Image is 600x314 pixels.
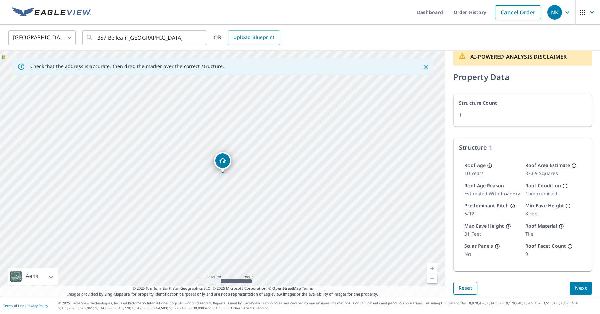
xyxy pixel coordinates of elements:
[3,304,48,308] p: |
[464,231,520,237] p: 31 feet
[570,282,592,295] button: Next
[233,33,274,42] span: Upload Blueprint
[559,223,564,229] span: Primary roof material classifier for a given roof structure.
[8,28,76,47] div: [GEOGRAPHIC_DATA]
[525,190,581,197] p: compromised
[453,282,477,295] button: Reset
[427,273,437,283] a: Current Level 17, Zoom Out
[459,112,586,118] p: 1
[464,182,504,189] p: Roof Age Reason
[214,152,231,173] div: Dropped pin, building 1, Residential property, 357 Belleair Dr NE Saint Petersburg, FL 33704
[464,202,509,209] p: Predominant Pitch
[30,63,224,69] p: Check that the address is accurate, then drag the marker over the correct structure.
[459,284,472,292] span: Reset
[464,190,520,197] p: estimated with imagery
[97,28,193,47] input: Search by address or latitude-longitude
[464,210,520,217] p: 5/12
[464,251,520,258] p: no
[214,30,280,45] div: OR
[459,100,586,106] p: Structure Count
[525,243,566,249] p: Roof Facet Count
[453,71,592,83] p: Property Data
[510,203,515,208] span: Primary roof pitch (expressed as a ratio over 12), determined by the largest roof area.
[427,263,437,273] a: Current Level 17, Zoom In
[470,53,567,61] p: AI-POWERED ANALYSIS DISCLAIMER
[12,7,91,17] img: EV Logo
[464,243,493,249] p: Solar Panels
[525,231,581,237] p: tile
[464,170,520,177] p: 10 years
[495,5,541,19] a: Cancel Order
[505,223,511,229] span: Maximum of eave height measurements made in 4 cardinal directions (N,S,E,W).
[575,284,587,292] span: Next
[565,203,571,208] span: Minimum of eave height measurements made in 4 cardinal directions (N,S,E,W).
[567,243,573,249] span: Count of distinct facets on the rooftop.
[525,162,570,169] p: Roof Area Estimate
[464,162,486,169] p: Roof Age
[495,243,500,249] span: Indicator identifying the presence of solar panels on the roof.
[525,170,581,177] p: 37.69 Squares
[302,286,313,291] a: Terms
[459,143,586,151] p: Structure 1
[525,210,581,217] p: 8 feet
[58,301,597,311] p: © 2025 Eagle View Technologies, Inc. and Pictometry International Corp. All Rights Reserved. Repo...
[525,182,561,189] p: Roof Condition
[24,268,42,285] div: Aerial
[464,223,504,229] p: Max Eave Height
[525,223,557,229] p: Roof Material
[8,268,58,285] div: Aerial
[487,163,492,168] span: Estimated age of a structure's roof.
[422,62,430,71] button: Close
[547,5,562,20] div: NK
[272,286,301,291] a: OpenStreetMap
[3,303,24,308] a: Terms of Use
[525,202,564,209] p: Min Eave Height
[228,30,280,45] a: Upload Blueprint
[133,286,313,291] span: © 2025 TomTom, Earthstar Geographics SIO, © 2025 Microsoft Corporation, ©
[26,303,48,308] a: Privacy Policy
[525,251,581,258] p: 9
[571,163,577,168] span: 3D roof area (in squares).
[562,183,568,188] span: Assessment of the roof's exterior condition. Five point ordinal scale.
